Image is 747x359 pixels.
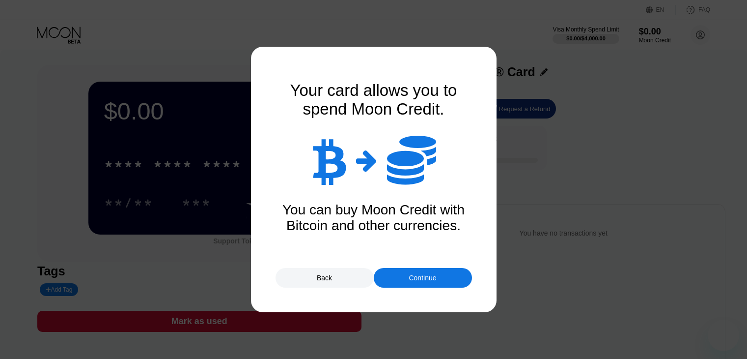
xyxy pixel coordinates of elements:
[356,148,377,173] div: 
[311,136,346,185] div: 
[374,268,472,288] div: Continue
[276,268,374,288] div: Back
[409,274,436,282] div: Continue
[387,133,436,187] div: 
[317,274,332,282] div: Back
[276,202,472,234] div: You can buy Moon Credit with Bitcoin and other currencies.
[276,81,472,119] div: Your card allows you to spend Moon Credit.
[708,320,739,351] iframe: Button to launch messaging window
